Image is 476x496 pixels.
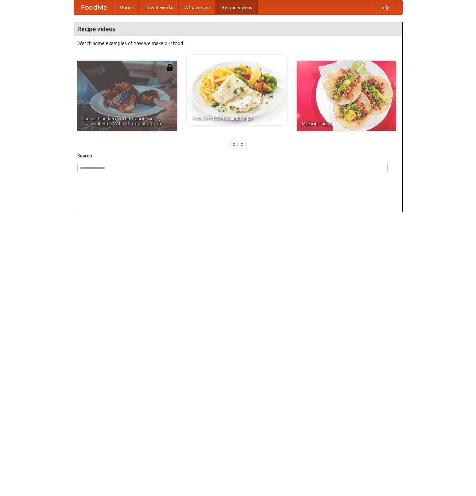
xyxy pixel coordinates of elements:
[77,152,399,159] h5: Search
[374,0,395,14] a: Help
[187,55,287,125] a: French Fries Fish and Chips
[114,0,139,14] a: Home
[302,121,391,126] span: Making Tacos
[297,61,396,131] a: Making Tacos
[74,22,402,36] h4: Recipe videos
[192,115,282,120] span: French Fries Fish and Chips
[74,0,114,14] a: FoodMe
[231,140,237,149] div: «
[77,40,399,47] p: Watch some examples of how we make our food!
[166,64,173,71] img: 483408.png
[216,0,258,14] a: Recipe videos
[179,0,216,14] a: Who we are
[139,0,179,14] a: How it works
[239,140,245,149] div: »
